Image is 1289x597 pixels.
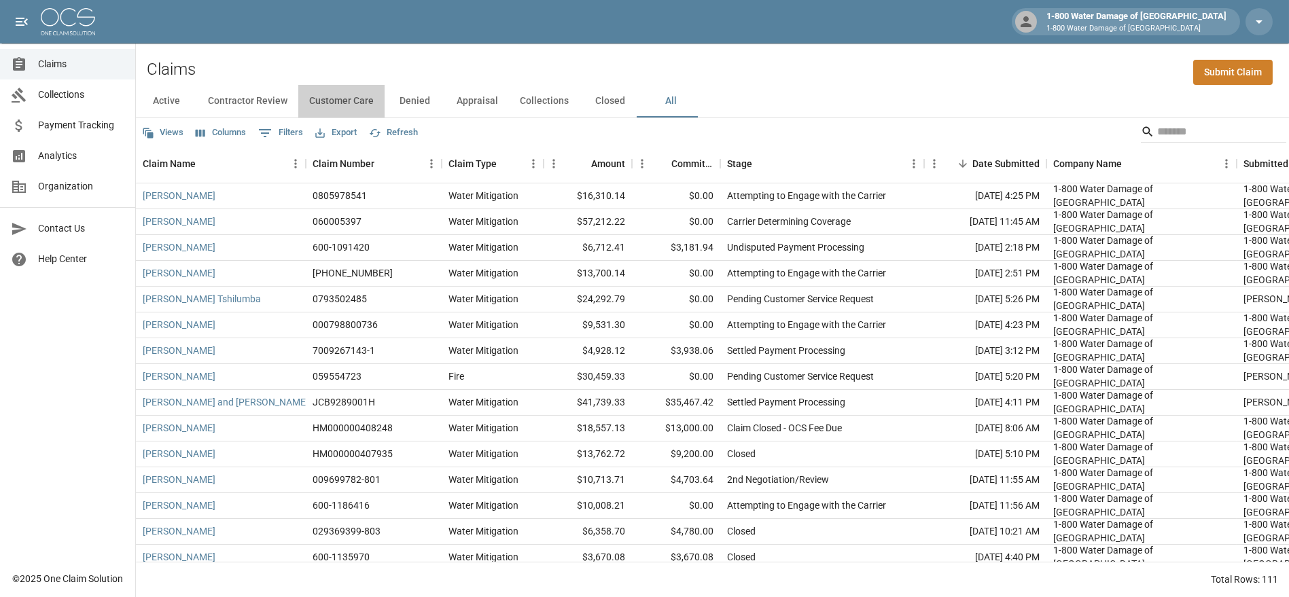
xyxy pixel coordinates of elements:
[38,88,124,102] span: Collections
[448,524,518,538] div: Water Mitigation
[591,145,625,183] div: Amount
[924,287,1046,312] div: [DATE] 5:26 PM
[1053,363,1230,390] div: 1-800 Water Damage of Athens
[448,447,518,460] div: Water Mitigation
[1053,414,1230,441] div: 1-800 Water Damage of Athens
[727,189,886,202] div: Attempting to Engage with the Carrier
[448,473,518,486] div: Water Mitigation
[924,312,1046,338] div: [DATE] 4:23 PM
[924,519,1046,545] div: [DATE] 10:21 AM
[143,524,215,538] a: [PERSON_NAME]
[544,441,632,467] div: $13,762.72
[924,261,1046,287] div: [DATE] 2:51 PM
[972,145,1040,183] div: Date Submitted
[313,395,375,409] div: JCB9289001H
[313,524,381,538] div: 029369399-803
[632,153,652,174] button: Menu
[953,154,972,173] button: Sort
[727,499,886,512] div: Attempting to Engage with the Carrier
[1041,10,1232,34] div: 1-800 Water Damage of [GEOGRAPHIC_DATA]
[727,215,851,228] div: Carrier Determining Coverage
[727,266,886,280] div: Attempting to Engage with the Carrier
[448,266,518,280] div: Water Mitigation
[197,85,298,117] button: Contractor Review
[136,85,197,117] button: Active
[38,252,124,266] span: Help Center
[1053,145,1122,183] div: Company Name
[1193,60,1273,85] a: Submit Claim
[1053,492,1230,519] div: 1-800 Water Damage of Athens
[1216,153,1237,174] button: Menu
[1053,311,1230,338] div: 1-800 Water Damage of Athens
[313,550,370,564] div: 600-1135970
[632,441,720,467] div: $9,200.00
[652,154,671,173] button: Sort
[632,209,720,235] div: $0.00
[448,318,518,331] div: Water Mitigation
[632,416,720,441] div: $13,000.00
[523,153,544,174] button: Menu
[1053,440,1230,467] div: 1-800 Water Damage of Athens
[38,57,124,71] span: Claims
[385,85,446,117] button: Denied
[924,545,1046,571] div: [DATE] 4:40 PM
[544,209,632,235] div: $57,212.22
[924,441,1046,467] div: [DATE] 5:10 PM
[544,338,632,364] div: $4,928.12
[1053,518,1230,545] div: 1-800 Water Damage of Athens
[136,85,1289,117] div: dynamic tabs
[143,145,196,183] div: Claim Name
[448,421,518,435] div: Water Mitigation
[136,145,306,183] div: Claim Name
[924,235,1046,261] div: [DATE] 2:18 PM
[448,344,518,357] div: Water Mitigation
[143,215,215,228] a: [PERSON_NAME]
[255,122,306,144] button: Show filters
[38,118,124,132] span: Payment Tracking
[580,85,641,117] button: Closed
[446,85,509,117] button: Appraisal
[924,493,1046,519] div: [DATE] 11:56 AM
[143,421,215,435] a: [PERSON_NAME]
[544,287,632,312] div: $24,292.79
[632,364,720,390] div: $0.00
[313,292,367,306] div: 0793502485
[313,473,381,486] div: 009699782-801
[1053,285,1230,312] div: 1-800 Water Damage of Athens
[313,215,361,228] div: 060005397
[313,369,361,383] div: 059554723
[38,221,124,236] span: Contact Us
[143,499,215,512] a: [PERSON_NAME]
[143,240,215,254] a: [PERSON_NAME]
[1053,543,1230,571] div: 1-800 Water Damage of Athens
[632,145,720,183] div: Committed Amount
[1053,388,1230,416] div: 1-800 Water Damage of Athens
[752,154,771,173] button: Sort
[727,145,752,183] div: Stage
[12,572,123,585] div: © 2025 One Claim Solution
[1053,259,1230,287] div: 1-800 Water Damage of Athens
[143,292,261,306] a: [PERSON_NAME] Tshilumba
[448,369,464,383] div: Fire
[448,395,518,409] div: Water Mitigation
[727,395,845,409] div: Settled Payment Processing
[727,473,829,486] div: 2nd Negotiation/Review
[544,519,632,545] div: $6,358.70
[924,153,944,174] button: Menu
[544,261,632,287] div: $13,700.14
[8,8,35,35] button: open drawer
[1046,23,1226,35] p: 1-800 Water Damage of [GEOGRAPHIC_DATA]
[448,499,518,512] div: Water Mitigation
[139,122,187,143] button: Views
[442,145,544,183] div: Claim Type
[448,145,497,183] div: Claim Type
[143,344,215,357] a: [PERSON_NAME]
[313,266,393,280] div: 300-0018410-2025
[720,145,924,183] div: Stage
[448,550,518,564] div: Water Mitigation
[727,550,756,564] div: Closed
[313,240,370,254] div: 600-1091420
[1122,154,1141,173] button: Sort
[632,519,720,545] div: $4,780.00
[544,364,632,390] div: $30,459.33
